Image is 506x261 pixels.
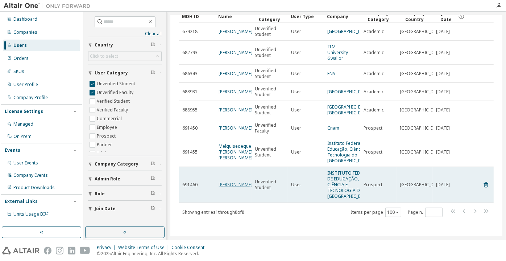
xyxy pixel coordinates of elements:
span: [DATE] [436,125,450,131]
span: Items per page [351,208,401,217]
div: Name [218,11,249,22]
a: [PERSON_NAME] [219,182,252,188]
span: [DATE] [436,29,450,34]
div: User Type [291,11,321,22]
div: Users [13,42,27,48]
span: 691455 [182,149,198,155]
a: ITM University Gwalior [327,44,348,61]
span: [GEOGRAPHIC_DATA] [400,71,443,77]
span: User [291,89,301,95]
span: Showing entries 1 through 8 of 8 [182,209,244,215]
div: License Settings [5,109,43,114]
div: User Category [254,10,285,23]
span: Clear filter [151,42,155,48]
label: Commercial [97,114,123,123]
span: Academic [364,71,384,77]
div: External Links [5,199,38,204]
button: Admin Role [88,171,162,187]
span: Academic [364,107,384,113]
span: Unverified Faculty [255,122,285,134]
div: Company Category [363,10,394,23]
button: Role [88,186,162,202]
span: User Category [95,70,128,76]
span: Prospect [364,182,382,188]
div: Company Profile [13,95,48,101]
a: Clear all [88,31,162,37]
a: Instituto Federal de Educação, Ciência e Tecnologia do [GEOGRAPHIC_DATA] [327,140,371,164]
span: Country [95,42,113,48]
button: Join Date [88,201,162,217]
label: Verified Faculty [97,106,129,114]
span: [DATE] [436,107,450,113]
span: Clear filter [151,161,155,167]
div: MDH ID [182,11,212,22]
label: Unverified Faculty [97,88,135,97]
span: User [291,29,301,34]
a: [GEOGRAPHIC_DATA], [GEOGRAPHIC_DATA] [327,104,372,116]
span: Join Date [436,10,456,23]
span: Role [95,191,105,197]
div: Website Terms of Use [118,245,171,250]
span: [DATE] [436,182,450,188]
span: 686343 [182,71,198,77]
button: User Category [88,65,162,81]
div: Click to select [90,53,118,59]
span: Academic [364,89,384,95]
a: [GEOGRAPHIC_DATA] [327,89,371,95]
span: Admin Role [95,176,120,182]
div: Managed [13,121,33,127]
span: User [291,107,301,113]
span: 688955 [182,107,198,113]
span: User [291,50,301,56]
div: Company [327,11,357,22]
img: instagram.svg [56,247,63,254]
span: Clear filter [151,70,155,76]
div: Company Country [399,10,430,23]
span: Page n. [408,208,443,217]
span: Company Category [95,161,138,167]
span: 691450 [182,125,198,131]
label: Prospect [97,132,117,140]
a: [PERSON_NAME] [219,125,252,131]
img: facebook.svg [44,247,51,254]
svg: Date when the user was first added or directly signed up. If the user was deleted and later re-ad... [458,13,465,20]
div: On Prem [13,134,32,139]
a: Melquisedeque [PERSON_NAME] [PERSON_NAME] [219,143,252,161]
span: Academic [364,29,384,34]
div: Click to select [88,52,161,61]
a: [PERSON_NAME] [219,49,252,56]
span: 682793 [182,50,198,56]
span: User [291,71,301,77]
div: User Profile [13,82,38,87]
span: 691460 [182,182,198,188]
span: [GEOGRAPHIC_DATA] [400,149,443,155]
span: User [291,125,301,131]
span: 688931 [182,89,198,95]
img: youtube.svg [80,247,90,254]
button: 100 [387,209,399,215]
span: Unverified Student [255,47,285,58]
div: Privacy [97,245,118,250]
div: Orders [13,56,29,61]
span: Clear filter [151,176,155,182]
button: Country [88,37,162,53]
div: User Events [13,160,38,166]
a: ENS [327,70,335,77]
span: [DATE] [436,89,450,95]
div: Company Events [13,172,48,178]
span: Clear filter [151,191,155,197]
div: Product Downloads [13,185,55,191]
span: Prospect [364,125,382,131]
label: Partner [97,140,113,149]
span: [GEOGRAPHIC_DATA] [400,89,443,95]
div: Cookie Consent [171,245,209,250]
span: [DATE] [436,50,450,56]
span: 679218 [182,29,198,34]
p: © 2025 Altair Engineering, Inc. All Rights Reserved. [97,250,209,257]
label: Trial [97,149,107,158]
span: [GEOGRAPHIC_DATA] [400,125,443,131]
span: Prospect [364,149,382,155]
span: [GEOGRAPHIC_DATA] [400,107,443,113]
label: Unverified Student [97,79,137,88]
span: [DATE] [436,71,450,77]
